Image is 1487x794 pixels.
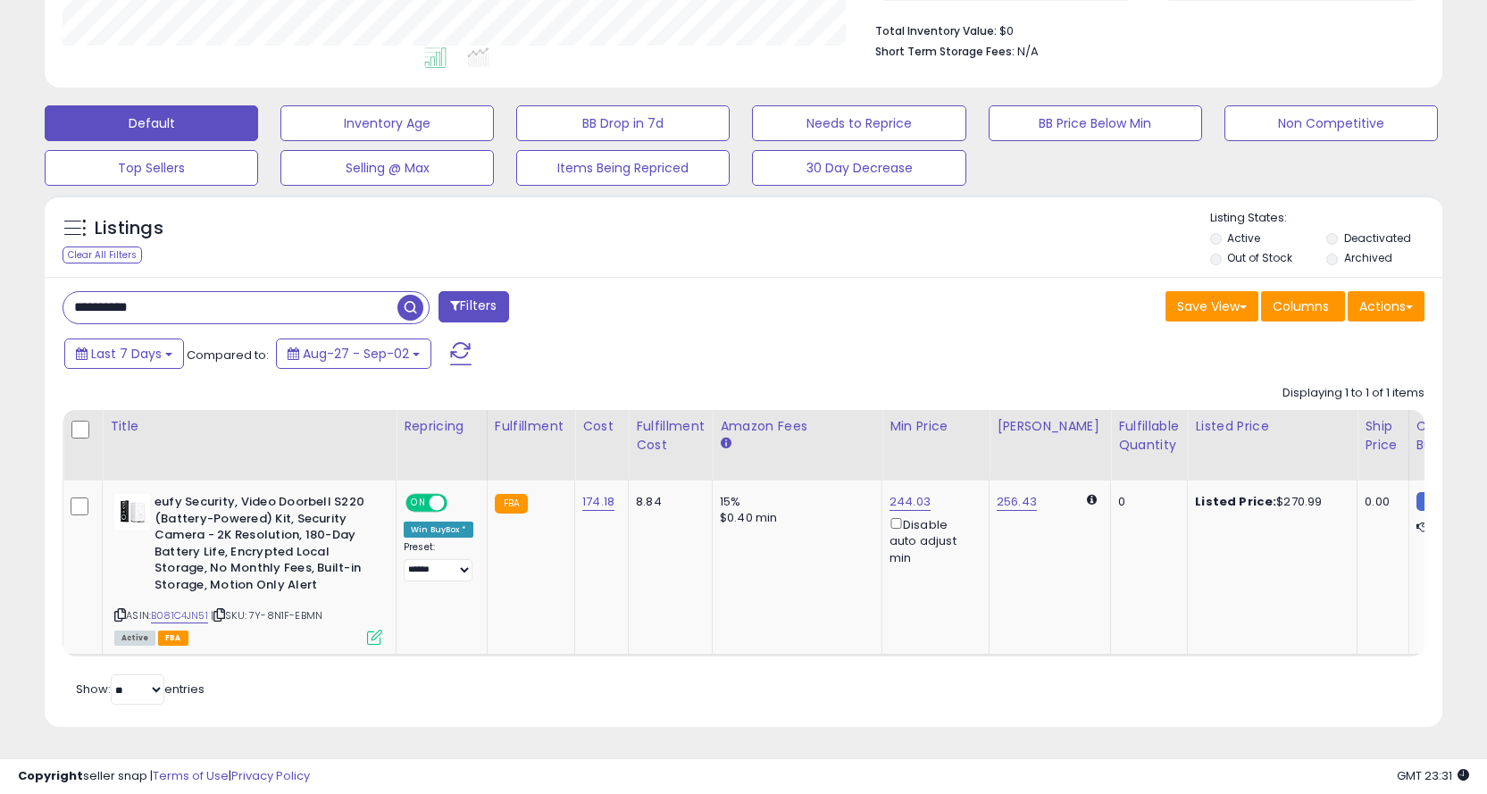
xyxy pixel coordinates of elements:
small: FBM [1416,492,1451,511]
span: 2025-09-10 23:31 GMT [1397,767,1469,784]
button: BB Price Below Min [989,105,1202,141]
label: Active [1227,230,1260,246]
span: OFF [445,496,473,511]
button: Selling @ Max [280,150,494,186]
button: Filters [439,291,508,322]
div: seller snap | | [18,768,310,785]
div: Ship Price [1365,417,1400,455]
div: 0.00 [1365,494,1394,510]
button: BB Drop in 7d [516,105,730,141]
small: FBA [495,494,528,514]
span: Show: entries [76,681,205,698]
span: ON [407,496,430,511]
span: Last 7 Days [91,345,162,363]
div: Title [110,417,388,436]
span: FBA [158,631,188,646]
div: Disable auto adjust min [890,514,975,566]
a: 256.43 [997,493,1037,511]
b: Listed Price: [1195,493,1276,510]
div: Fulfillable Quantity [1118,417,1180,455]
a: Terms of Use [153,767,229,784]
p: Listing States: [1210,210,1442,227]
h5: Listings [95,216,163,241]
button: Needs to Reprice [752,105,965,141]
span: N/A [1017,43,1039,60]
span: | SKU: 7Y-8N1F-EBMN [211,608,322,623]
strong: Copyright [18,767,83,784]
a: B081C4JN51 [151,608,208,623]
b: Short Term Storage Fees: [875,44,1015,59]
small: Amazon Fees. [720,436,731,452]
div: Fulfillment Cost [636,417,705,455]
span: All listings currently available for purchase on Amazon [114,631,155,646]
button: Last 7 Days [64,338,184,369]
a: Privacy Policy [231,767,310,784]
label: Archived [1344,250,1392,265]
button: Top Sellers [45,150,258,186]
span: Aug-27 - Sep-02 [303,345,409,363]
button: 30 Day Decrease [752,150,965,186]
a: 174.18 [582,493,614,511]
li: $0 [875,19,1411,40]
b: eufy Security, Video Doorbell S220 (Battery-Powered) Kit, Security Camera - 2K Resolution, 180-Da... [155,494,372,598]
div: Fulfillment [495,417,567,436]
label: Out of Stock [1227,250,1292,265]
button: Aug-27 - Sep-02 [276,338,431,369]
button: Columns [1261,291,1345,322]
div: Clear All Filters [63,247,142,263]
div: Amazon Fees [720,417,874,436]
label: Deactivated [1344,230,1411,246]
button: Default [45,105,258,141]
div: Min Price [890,417,982,436]
i: Calculated using Dynamic Max Price. [1087,494,1097,506]
div: [PERSON_NAME] [997,417,1103,436]
div: $0.40 min [720,510,868,526]
div: Listed Price [1195,417,1349,436]
div: $270.99 [1195,494,1343,510]
img: 31esTAHeVzL._SL40_.jpg [114,494,150,530]
div: Cost [582,417,621,436]
button: Save View [1165,291,1258,322]
button: Non Competitive [1224,105,1438,141]
div: 15% [720,494,868,510]
b: Total Inventory Value: [875,23,997,38]
button: Inventory Age [280,105,494,141]
a: 244.03 [890,493,931,511]
div: Win BuyBox * [404,522,473,538]
button: Actions [1348,291,1424,322]
button: Items Being Repriced [516,150,730,186]
div: Preset: [404,541,473,581]
span: Columns [1273,297,1329,315]
div: 8.84 [636,494,698,510]
div: 0 [1118,494,1174,510]
div: ASIN: [114,494,382,643]
span: Compared to: [187,347,269,364]
div: Repricing [404,417,480,436]
div: Displaying 1 to 1 of 1 items [1282,385,1424,402]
